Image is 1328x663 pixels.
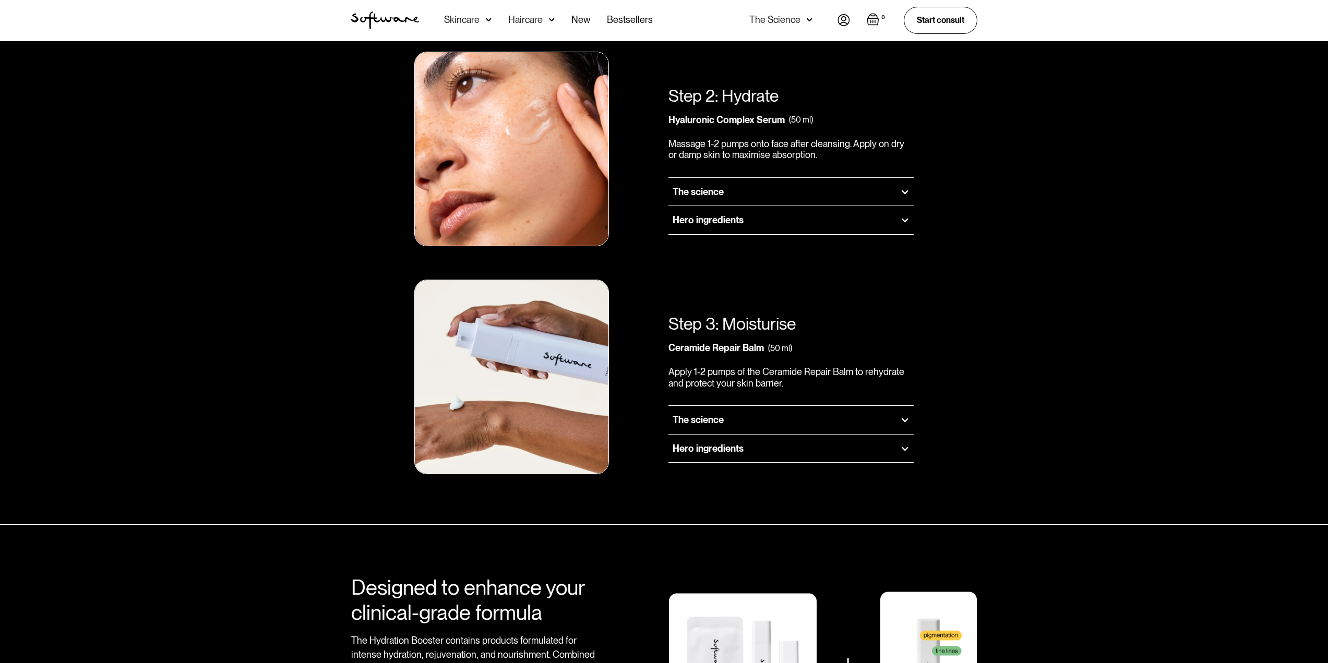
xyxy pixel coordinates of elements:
a: Start consult [904,7,977,33]
div: The science [673,186,724,198]
img: arrow down [807,15,812,25]
p: Apply 1-2 pumps of the Ceramide Repair Balm to rehydrate and protect your skin barrier. [668,366,914,389]
div: Hero ingredients [673,443,744,454]
div: Haircare [508,15,543,25]
div: Hyaluronic Complex Serum [668,114,785,126]
div: Ceramide Repair Balm [668,342,764,354]
div: Skincare [444,15,480,25]
a: Open empty cart [867,13,887,28]
h3: Step 2: Hydrate [668,86,779,106]
img: arrow down [486,15,492,25]
div: (50 ml) [768,343,792,353]
div: The science [673,414,724,426]
img: arrow down [549,15,555,25]
h3: Step 3: Moisturise [668,314,796,334]
div: 0 [879,13,887,22]
h2: Designed to enhance your clinical-grade formula [351,575,607,625]
div: The Science [749,15,800,25]
p: Massage 1-2 pumps onto face after cleansing. Apply on dry or damp skin to maximise absorption. [668,138,914,161]
img: Software Logo [351,11,419,29]
div: Hero ingredients [673,214,744,226]
div: (50 ml) [789,115,813,125]
a: home [351,11,419,29]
